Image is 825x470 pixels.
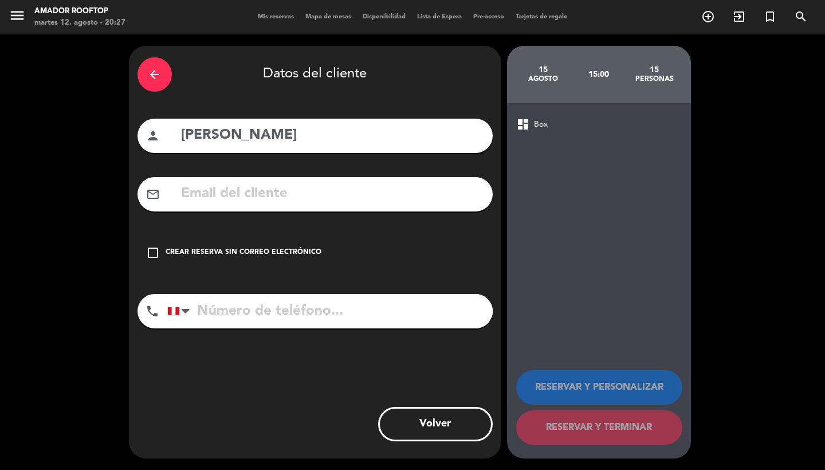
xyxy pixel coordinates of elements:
[166,247,321,258] div: Crear reserva sin correo electrónico
[627,65,682,75] div: 15
[252,14,300,20] span: Mis reservas
[168,295,194,328] div: Peru (Perú): +51
[510,14,573,20] span: Tarjetas de regalo
[137,54,493,95] div: Datos del cliente
[9,7,26,24] i: menu
[180,182,484,206] input: Email del cliente
[148,68,162,81] i: arrow_back
[146,246,160,260] i: check_box_outline_blank
[516,117,530,131] span: dashboard
[534,118,548,131] span: Box
[627,75,682,84] div: personas
[516,410,682,445] button: RESERVAR Y TERMINAR
[467,14,510,20] span: Pre-acceso
[146,129,160,143] i: person
[794,10,808,23] i: search
[763,10,777,23] i: turned_in_not
[300,14,357,20] span: Mapa de mesas
[9,7,26,28] button: menu
[146,304,159,318] i: phone
[378,407,493,441] button: Volver
[732,10,746,23] i: exit_to_app
[516,370,682,405] button: RESERVAR Y PERSONALIZAR
[34,6,125,17] div: Amador Rooftop
[167,294,493,328] input: Número de teléfono...
[516,75,571,84] div: agosto
[571,54,627,95] div: 15:00
[701,10,715,23] i: add_circle_outline
[180,124,484,147] input: Nombre del cliente
[146,187,160,201] i: mail_outline
[411,14,467,20] span: Lista de Espera
[34,17,125,29] div: martes 12. agosto - 20:27
[516,65,571,75] div: 15
[357,14,411,20] span: Disponibilidad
